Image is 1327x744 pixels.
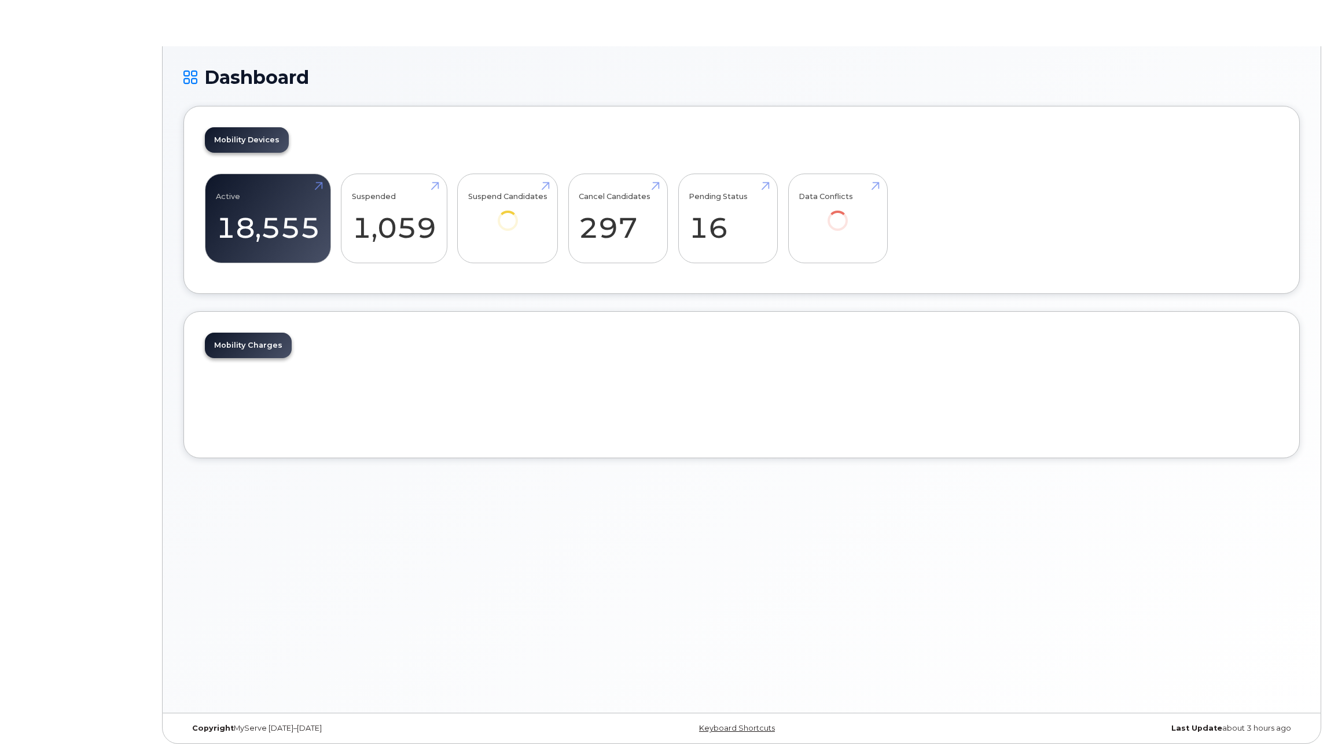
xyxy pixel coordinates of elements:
a: Data Conflicts [799,181,877,247]
strong: Copyright [192,724,234,732]
a: Mobility Devices [205,127,289,153]
div: about 3 hours ago [928,724,1300,733]
a: Active 18,555 [216,181,320,257]
a: Suspend Candidates [468,181,547,247]
a: Suspended 1,059 [352,181,436,257]
strong: Last Update [1171,724,1222,732]
a: Cancel Candidates 297 [579,181,657,257]
a: Keyboard Shortcuts [699,724,775,732]
a: Mobility Charges [205,333,292,358]
div: MyServe [DATE]–[DATE] [183,724,556,733]
h1: Dashboard [183,67,1300,87]
a: Pending Status 16 [689,181,767,257]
